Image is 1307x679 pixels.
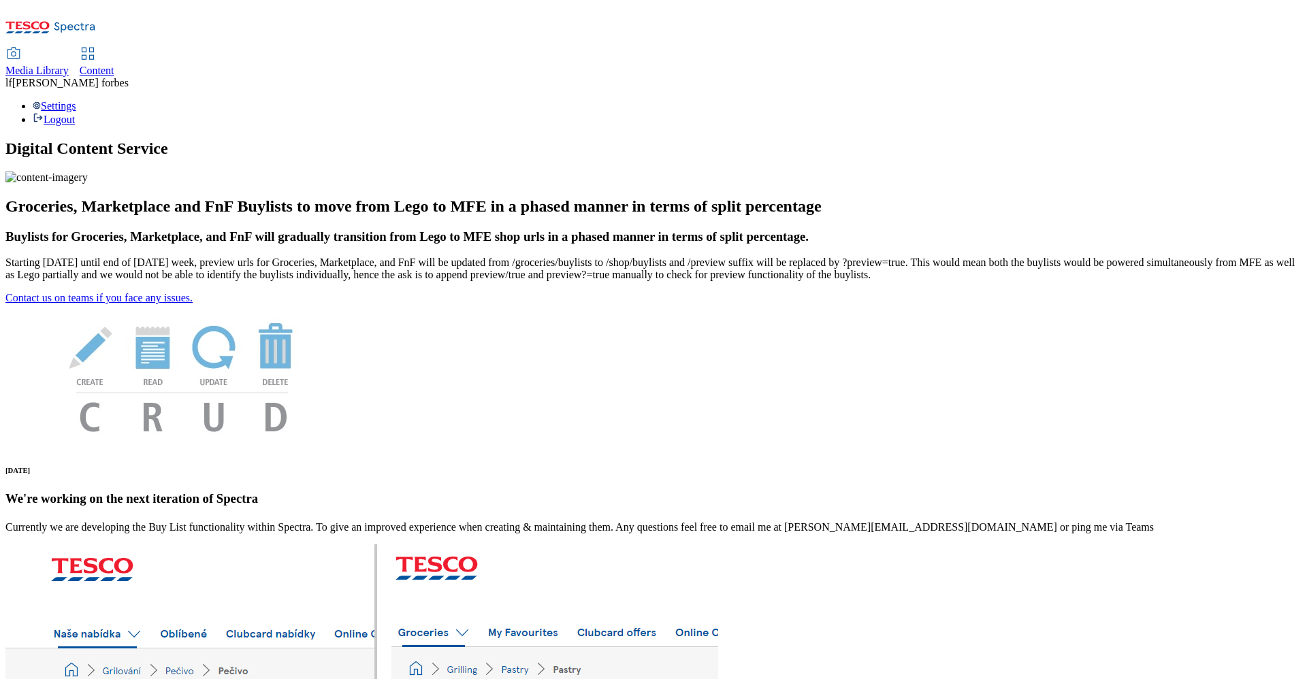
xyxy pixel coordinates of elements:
[5,292,193,303] a: Contact us on teams if you face any issues.
[80,65,114,76] span: Content
[5,491,1302,506] h3: We're working on the next iteration of Spectra
[80,48,114,77] a: Content
[12,77,129,88] span: [PERSON_NAME] forbes
[5,139,1302,158] h1: Digital Content Service
[5,229,1302,244] h3: Buylists for Groceries, Marketplace, and FnF will gradually transition from Lego to MFE shop urls...
[5,197,1302,216] h2: Groceries, Marketplace and FnF Buylists to move from Lego to MFE in a phased manner in terms of s...
[5,171,88,184] img: content-imagery
[33,114,75,125] a: Logout
[5,65,69,76] span: Media Library
[33,100,76,112] a: Settings
[5,77,12,88] span: lf
[5,304,359,446] img: News Image
[5,256,1302,281] p: Starting [DATE] until end of [DATE] week, preview urls for Groceries, Marketplace, and FnF will b...
[5,48,69,77] a: Media Library
[5,521,1302,533] p: Currently we are developing the Buy List functionality within Spectra. To give an improved experi...
[5,466,1302,474] h6: [DATE]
